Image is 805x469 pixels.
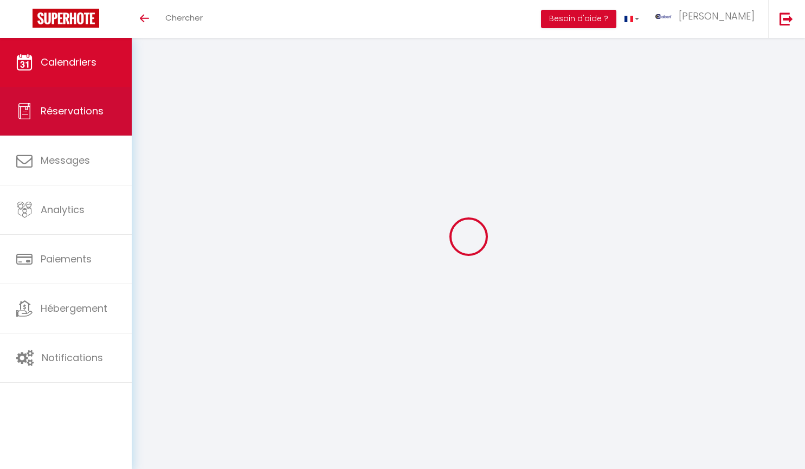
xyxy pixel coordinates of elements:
span: Calendriers [41,55,96,69]
span: Hébergement [41,301,107,315]
span: Réservations [41,104,104,118]
span: Chercher [165,12,203,23]
button: Besoin d'aide ? [541,10,616,28]
span: Messages [41,153,90,167]
img: logout [780,12,793,25]
span: Notifications [42,351,103,364]
img: ... [655,14,672,19]
span: [PERSON_NAME] [679,9,755,23]
span: Analytics [41,203,85,216]
span: Paiements [41,252,92,266]
img: Super Booking [33,9,99,28]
